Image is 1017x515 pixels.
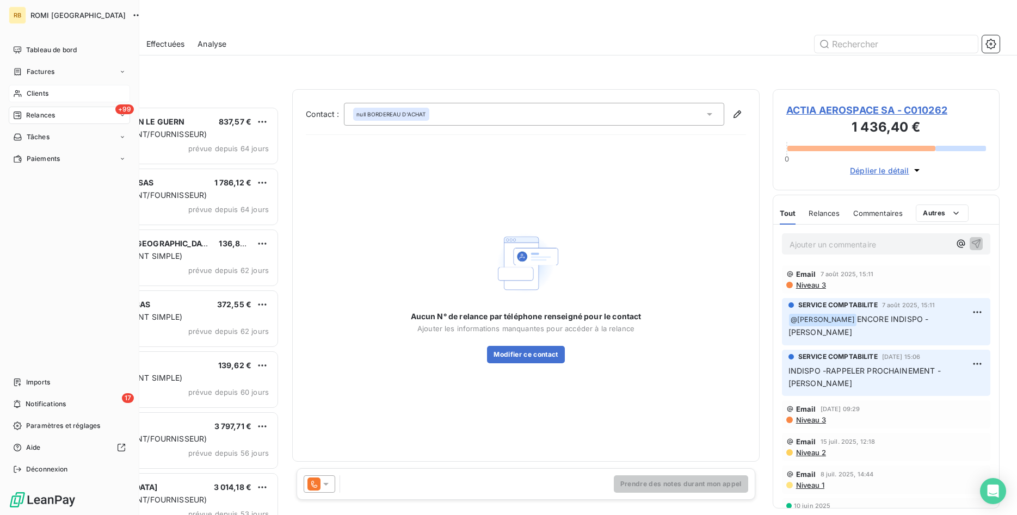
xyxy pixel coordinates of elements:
span: ACTIA AEROSPACE SA - C010262 [786,103,986,117]
label: Contact : [306,109,344,120]
span: Relances [809,209,840,218]
button: Déplier le détail [847,164,926,177]
span: 3 797,71 € [214,421,252,431]
span: 372,55 € [217,300,251,309]
a: Paramètres et réglages [9,417,130,435]
span: Email [796,405,816,413]
span: Déconnexion [26,464,68,474]
span: Factures [27,67,54,77]
span: prévue depuis 56 jours [188,449,269,457]
span: Paramètres et réglages [26,421,100,431]
span: ENCORE INDISPO - [PERSON_NAME] [788,314,931,337]
span: Déplier le détail [850,165,909,176]
span: GROUPE 1 (CLIENT/FOURNISSEUR) [78,495,207,504]
h3: 1 436,40 € [786,117,986,139]
span: SERVICE COMPTABILITE [798,352,878,362]
span: 837,57 € [219,117,251,126]
span: 1 786,12 € [214,178,252,187]
span: 136,80 € [219,239,252,248]
span: null BORDEREAU D'ACHAT [356,110,426,118]
span: Notifications [26,399,66,409]
button: Autres [916,204,969,222]
span: SERVICE COMPTABILITE [798,300,878,310]
a: Tableau de bord [9,41,130,59]
span: Tout [780,209,796,218]
span: Email [796,470,816,479]
span: Tâches [27,132,50,142]
span: Niveau 2 [795,448,826,457]
span: CLEAN WEST- [GEOGRAPHIC_DATA] [77,239,214,248]
span: INDISPO -RAPPELER PROCHAINEMENT - [PERSON_NAME] [788,366,943,388]
span: Relances [26,110,55,120]
span: prévue depuis 62 jours [188,327,269,336]
span: [DATE] 09:29 [821,406,860,412]
span: Imports [26,377,50,387]
span: 10 juin 2025 [794,502,831,509]
div: grid [52,107,279,515]
span: 17 [122,393,134,403]
a: Aide [9,439,130,456]
span: Niveau 3 [795,281,826,289]
button: Prendre des notes durant mon appel [614,475,748,493]
img: Empty state [491,228,560,299]
a: Paiements [9,150,130,167]
span: 3 014,18 € [214,482,252,492]
span: 0 [785,154,789,163]
a: Clients [9,85,130,102]
span: [DATE] 15:06 [882,353,921,360]
span: ROMI [GEOGRAPHIC_DATA] [30,11,126,20]
span: Paiements [27,154,60,164]
span: Niveau 1 [795,481,824,489]
span: +99 [115,104,134,114]
span: 15 juil. 2025, 12:18 [821,438,876,445]
span: Email [796,270,816,278]
img: Logo LeanPay [9,491,76,508]
span: prévue depuis 60 jours [188,388,269,396]
span: 8 juil. 2025, 14:44 [821,471,874,477]
span: GROUPE 1 (CLIENT/FOURNISSEUR) [78,434,207,443]
button: Modifier ce contact [487,346,564,363]
span: @ [PERSON_NAME] [789,314,856,326]
input: Rechercher [815,35,978,53]
span: Commentaires [853,209,903,218]
a: +99Relances [9,107,130,124]
span: Effectuées [146,39,185,49]
div: RB [9,7,26,24]
div: Open Intercom Messenger [980,478,1006,504]
span: prévue depuis 64 jours [188,205,269,214]
span: GROUPE 1 (CLIENT/FOURNISSEUR) [78,190,207,200]
span: 7 août 2025, 15:11 [882,302,935,308]
span: prévue depuis 64 jours [188,144,269,153]
span: 7 août 2025, 15:11 [821,271,874,277]
span: Niveau 3 [795,415,826,424]
span: Aide [26,443,41,452]
a: Imports [9,374,130,391]
a: Factures [9,63,130,80]
span: 139,62 € [218,361,251,370]
a: Tâches [9,128,130,146]
span: prévue depuis 62 jours [188,266,269,275]
span: Clients [27,89,48,98]
span: GROUPE 1 (CLIENT/FOURNISSEUR) [78,129,207,139]
span: Tableau de bord [26,45,77,55]
span: Analyse [198,39,226,49]
span: Ajouter les informations manquantes pour accéder à la relance [417,324,634,333]
span: Email [796,437,816,446]
span: Aucun N° de relance par téléphone renseigné pour le contact [411,311,642,322]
